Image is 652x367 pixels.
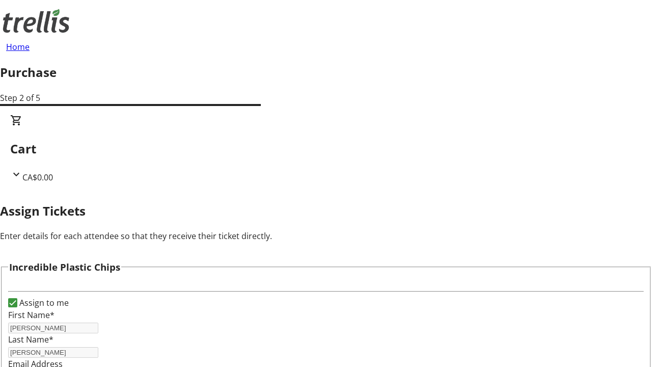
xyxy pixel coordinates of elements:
h2: Cart [10,140,642,158]
label: Assign to me [17,297,69,309]
span: CA$0.00 [22,172,53,183]
div: CartCA$0.00 [10,114,642,183]
h3: Incredible Plastic Chips [9,260,120,274]
label: First Name* [8,309,55,321]
label: Last Name* [8,334,53,345]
